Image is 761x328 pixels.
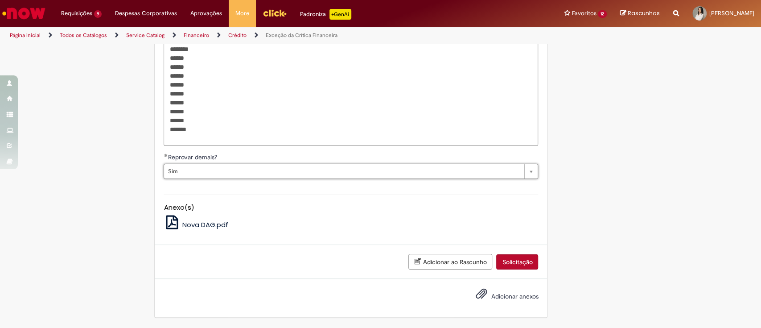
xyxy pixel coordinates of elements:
a: Crédito [228,32,247,39]
button: Adicionar anexos [473,286,489,306]
a: Exceção da Crítica Financeira [266,32,337,39]
textarea: Descrição [164,42,538,146]
span: Rascunhos [628,9,660,17]
span: Sim [168,164,520,179]
span: [PERSON_NAME] [709,9,754,17]
a: Todos os Catálogos [60,32,107,39]
span: Despesas Corporativas [115,9,177,18]
a: Rascunhos [620,9,660,18]
a: Financeiro [184,32,209,39]
span: 9 [94,10,102,18]
a: Nova DAG.pdf [164,220,228,229]
img: ServiceNow [1,4,47,22]
span: More [235,9,249,18]
h5: Anexo(s) [164,204,538,212]
div: Padroniza [300,9,351,20]
ul: Trilhas de página [7,27,501,44]
span: Reprovar demais? [168,153,218,161]
span: Favoritos [572,9,596,18]
span: Aprovações [190,9,222,18]
a: Service Catalog [126,32,165,39]
span: Obrigatório Preenchido [164,154,168,157]
a: Página inicial [10,32,41,39]
span: Nova DAG.pdf [182,220,228,229]
button: Solicitação [496,254,538,270]
span: Adicionar anexos [491,292,538,300]
span: 12 [598,10,607,18]
img: click_logo_yellow_360x200.png [263,6,287,20]
span: Requisições [61,9,92,18]
button: Adicionar ao Rascunho [408,254,492,270]
p: +GenAi [329,9,351,20]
